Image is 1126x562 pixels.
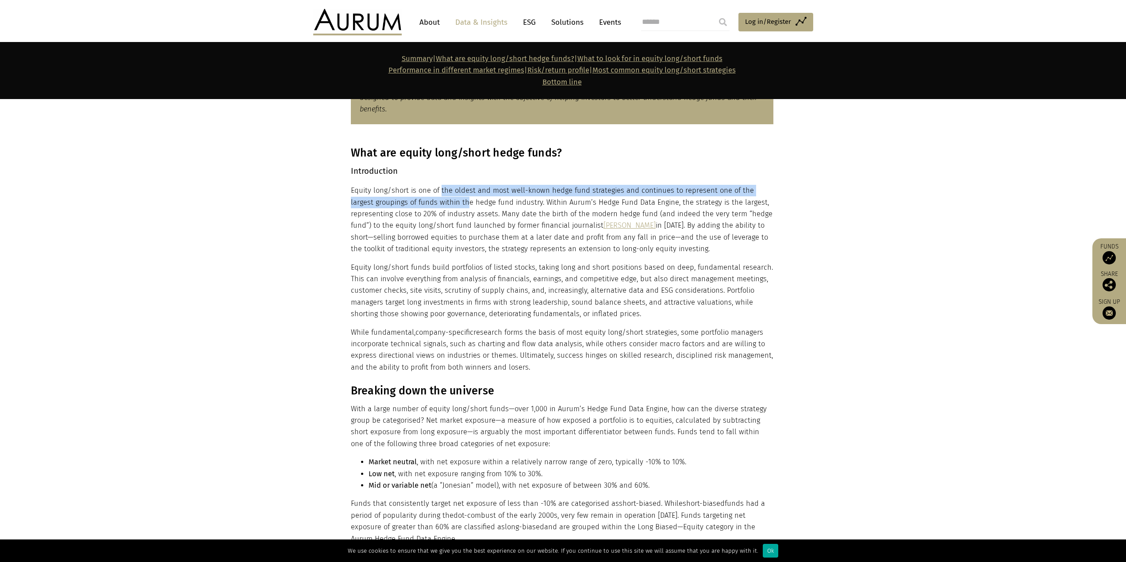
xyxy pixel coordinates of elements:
[603,221,656,229] a: [PERSON_NAME]
[505,523,544,531] span: long-biased
[519,14,540,31] a: ESG
[415,14,444,31] a: About
[451,14,512,31] a: Data & Insights
[402,54,433,63] a: Summary
[1097,271,1122,291] div: Share
[595,14,621,31] a: Events
[369,481,431,489] strong: Mid or variable net
[714,13,732,31] input: Submit
[547,14,588,31] a: Solutions
[313,9,402,35] img: Aurum
[369,470,395,478] strong: Low net
[738,13,813,31] a: Log in/Register
[351,403,773,450] p: With a large number of equity long/short funds—over 1,000 in Aurum’s Hedge Fund Data Engine, how ...
[351,166,398,176] strong: Introduction
[351,384,773,398] h3: Breaking down the universe
[436,54,574,63] a: What are equity long/short hedge funds?
[1103,251,1116,264] img: Access Funds
[369,468,773,480] li: , with net exposure ranging from 10% to 30%.
[542,78,582,86] a: Bottom line
[1103,306,1116,320] img: Sign up to our newsletter
[1097,298,1122,320] a: Sign up
[351,498,773,545] p: Funds that consistently target net exposure of less than -10% are categorised as . While funds ha...
[388,66,524,74] a: Performance in different market regimes
[453,511,481,520] span: dot-com
[369,458,417,466] strong: Market neutral
[1103,278,1116,291] img: Share this post
[388,54,736,86] strong: | | | |
[351,185,773,255] p: Equity long/short is one of the oldest and most well-known hedge fund strategies and continues to...
[369,456,773,468] li: , with net exposure within a relatively narrow range of zero, typically -10% to 10%.
[369,480,773,491] li: (a “Jonesian” model), with net exposure of between 30% and 60%.
[592,66,736,74] a: Most common equity long/short strategies
[745,16,791,27] span: Log in/Register
[577,54,722,63] a: What to look for in equity long/short funds
[351,262,773,320] p: Equity long/short funds build portfolios of listed stocks, taking long and short positions based ...
[619,499,661,508] span: short-biased
[527,66,589,74] a: Risk/return profile
[763,544,778,558] div: Ok
[1097,243,1122,264] a: Funds
[351,327,773,374] p: While fundamental, research forms the basis of most equity long/short strategies, some portfolio ...
[351,146,773,160] h3: What are equity long/short hedge funds?
[683,499,725,508] span: short-biased
[415,328,473,336] span: company-specific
